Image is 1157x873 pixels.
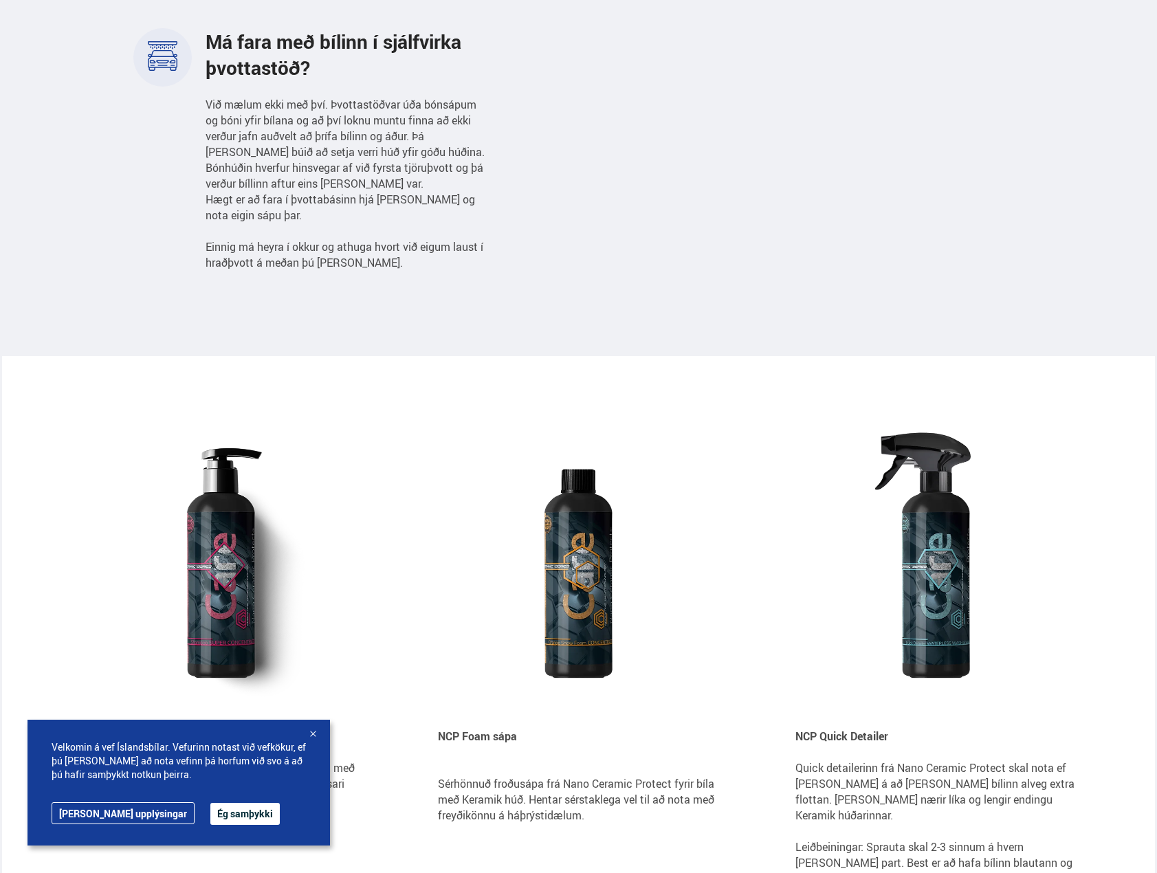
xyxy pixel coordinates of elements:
button: Ég samþykki [210,803,280,825]
span: Við mælum ekki með því. Þvottastöðvar úða bónsápum og bóni yfir bílana og að því loknu muntu finn... [206,97,485,270]
img: vFBzFRIG_2ueWW0Z.webp [795,419,1076,700]
img: xKR94g6kikiP4JkJ.webp [80,419,361,700]
button: Open LiveChat chat widget [11,5,52,47]
span: Má fara með bílinn í sjálfvirka þvottastöð? [206,28,461,80]
b: NCP Quick Detailer [795,729,888,744]
p: Sérhönnuð froðusápa frá Nano Ceramic Protect fyrir bíla með Keramik húð. Hentar sérstaklega vel t... [438,729,718,824]
span: Velkomin á vef Íslandsbílar. Vefurinn notast við vefkökur, ef þú [PERSON_NAME] að nota vefinn þá ... [52,740,306,782]
img: lQbOrScsM3V-_-K-.svg [148,41,177,71]
b: NCP Foam sápa [438,729,517,744]
img: 4lzSxuRZC-riQhOC.webp [438,419,718,700]
a: [PERSON_NAME] upplýsingar [52,802,195,824]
